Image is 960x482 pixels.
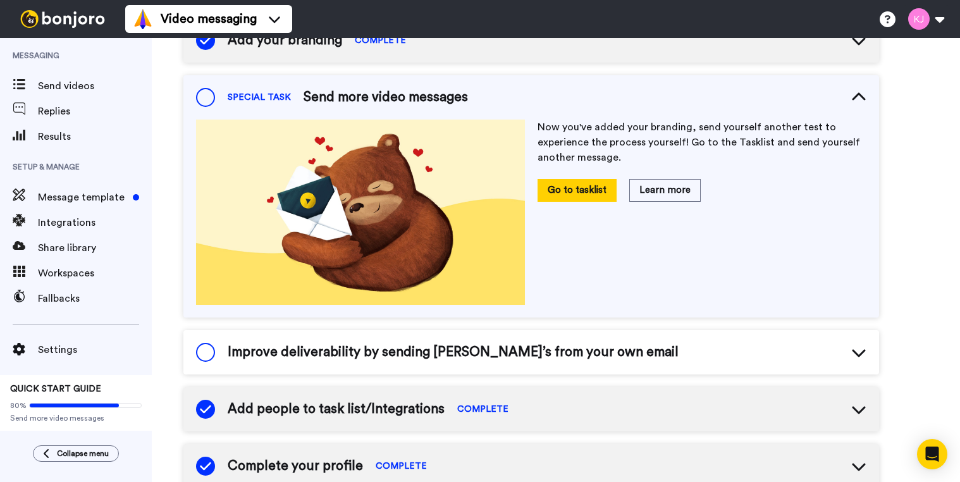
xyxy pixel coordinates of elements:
[38,291,152,306] span: Fallbacks
[196,120,525,305] img: ef8d60325db97039671181ddc077363f.jpg
[228,400,445,419] span: Add people to task list/Integrations
[304,88,468,107] span: Send more video messages
[38,240,152,256] span: Share library
[355,34,406,47] span: COMPLETE
[10,385,101,393] span: QUICK START GUIDE
[538,120,866,165] p: Now you've added your branding, send yourself another test to experience the process yourself! Go...
[457,403,508,416] span: COMPLETE
[38,190,128,205] span: Message template
[376,460,427,473] span: COMPLETE
[228,91,291,104] span: SPECIAL TASK
[38,78,152,94] span: Send videos
[38,104,152,119] span: Replies
[917,439,947,469] div: Open Intercom Messenger
[538,179,617,201] button: Go to tasklist
[228,343,679,362] span: Improve deliverability by sending [PERSON_NAME]’s from your own email
[33,445,119,462] button: Collapse menu
[133,9,153,29] img: vm-color.svg
[15,10,110,28] img: bj-logo-header-white.svg
[38,342,152,357] span: Settings
[228,31,342,50] span: Add your branding
[161,10,257,28] span: Video messaging
[38,129,152,144] span: Results
[38,215,152,230] span: Integrations
[228,457,363,476] span: Complete your profile
[629,179,701,201] button: Learn more
[10,400,27,411] span: 80%
[10,413,142,423] span: Send more video messages
[57,448,109,459] span: Collapse menu
[38,266,152,281] span: Workspaces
